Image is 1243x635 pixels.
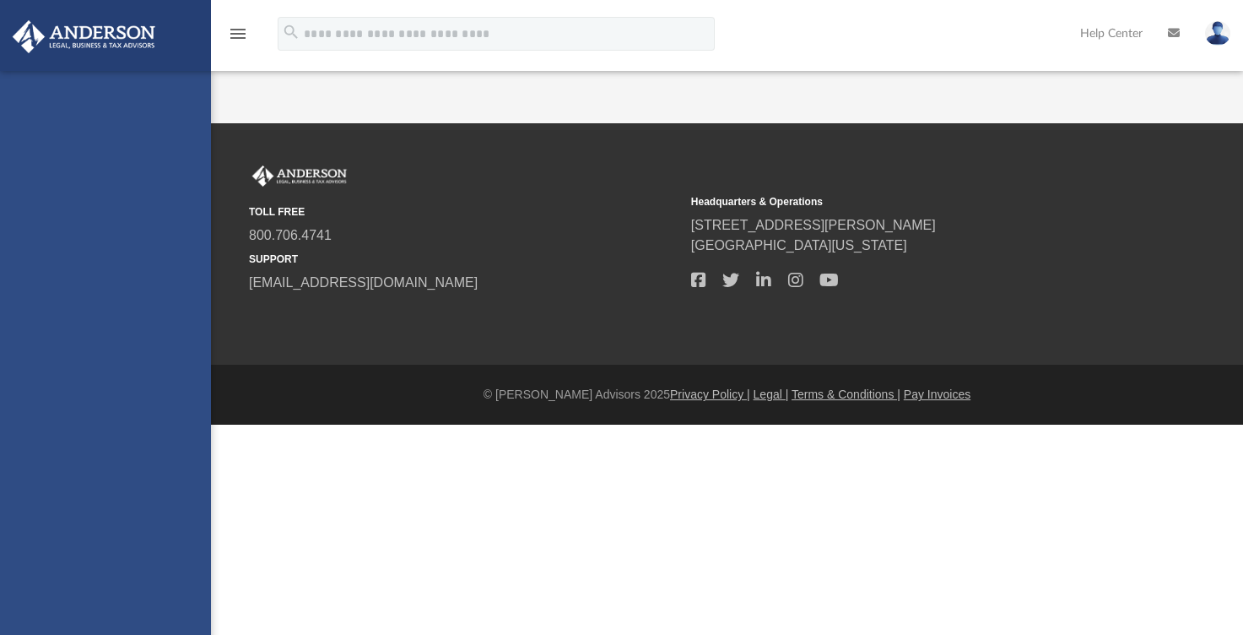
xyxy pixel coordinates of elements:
a: Legal | [754,388,789,401]
i: menu [228,24,248,44]
a: 800.706.4741 [249,228,332,242]
img: Anderson Advisors Platinum Portal [249,166,350,187]
div: © [PERSON_NAME] Advisors 2025 [211,386,1243,404]
a: Privacy Policy | [670,388,750,401]
small: SUPPORT [249,252,679,267]
img: User Pic [1205,21,1230,46]
a: [STREET_ADDRESS][PERSON_NAME] [691,218,936,232]
img: Anderson Advisors Platinum Portal [8,20,160,53]
small: Headquarters & Operations [691,194,1121,209]
a: Terms & Conditions | [792,388,900,401]
a: menu [228,32,248,44]
a: [EMAIL_ADDRESS][DOMAIN_NAME] [249,275,478,290]
a: [GEOGRAPHIC_DATA][US_STATE] [691,238,907,252]
small: TOLL FREE [249,204,679,220]
i: search [282,23,300,41]
a: Pay Invoices [904,388,970,401]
